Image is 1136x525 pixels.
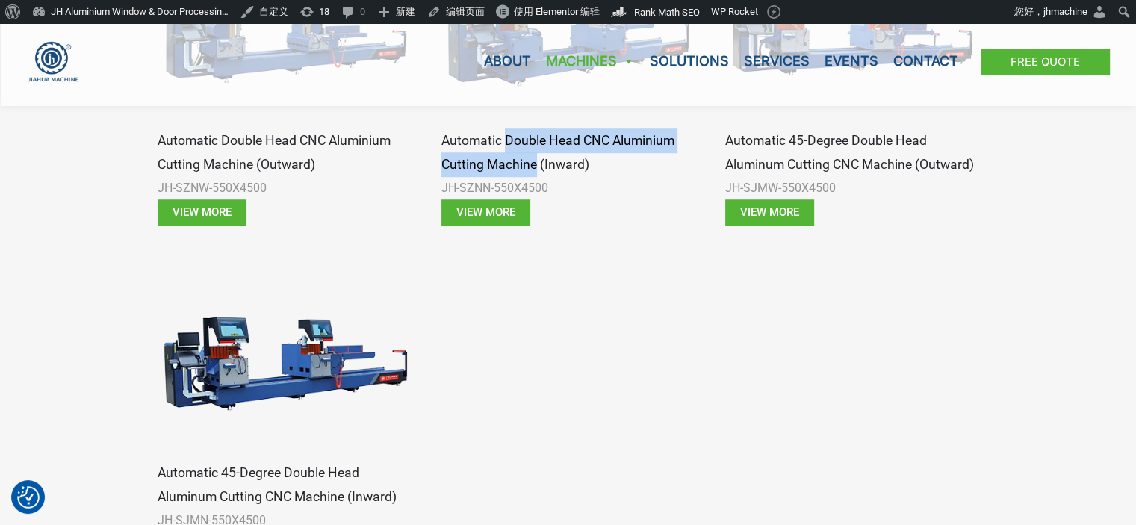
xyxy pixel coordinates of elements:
[886,16,966,106] a: Contact
[158,199,246,226] a: View more
[740,207,799,218] span: View more
[817,16,886,106] a: Events
[158,177,412,199] div: JH-SZNW-550X4500
[158,461,412,509] h3: Automatic 45-degree Double Head Aluminum Cutting CNC Machine (Inward)
[725,177,979,199] div: JH-SJMW-550X4500
[538,16,642,106] a: Machines
[725,199,814,226] a: View more
[173,207,232,218] span: View more
[17,486,40,509] img: Revisit consent button
[456,207,515,218] span: View more
[477,16,538,106] a: About
[441,128,695,177] h3: Automatic Double Head CNC Aluminium Cutting Machine (Inward)
[642,16,736,106] a: Solutions
[441,177,695,199] div: JH-SZNN-550X4500
[27,41,80,82] img: JH Aluminium Window & Door Processing Machines
[158,128,412,177] h3: Automatic Double Head CNC Aluminium Cutting Machine (Outward)
[1043,6,1087,17] span: jhmachine
[158,270,412,461] img: Aluminum Profile Cutting Machine 5
[981,49,1110,75] a: Free Quote
[514,6,600,17] span: 使用 Elementor 编辑
[725,128,979,177] h3: Automatic 45-degree Double Head Aluminum Cutting CNC Machine (Outward)
[736,16,817,106] a: Services
[441,199,530,226] a: View more
[634,7,700,18] span: Rank Math SEO
[17,486,40,509] button: Consent Preferences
